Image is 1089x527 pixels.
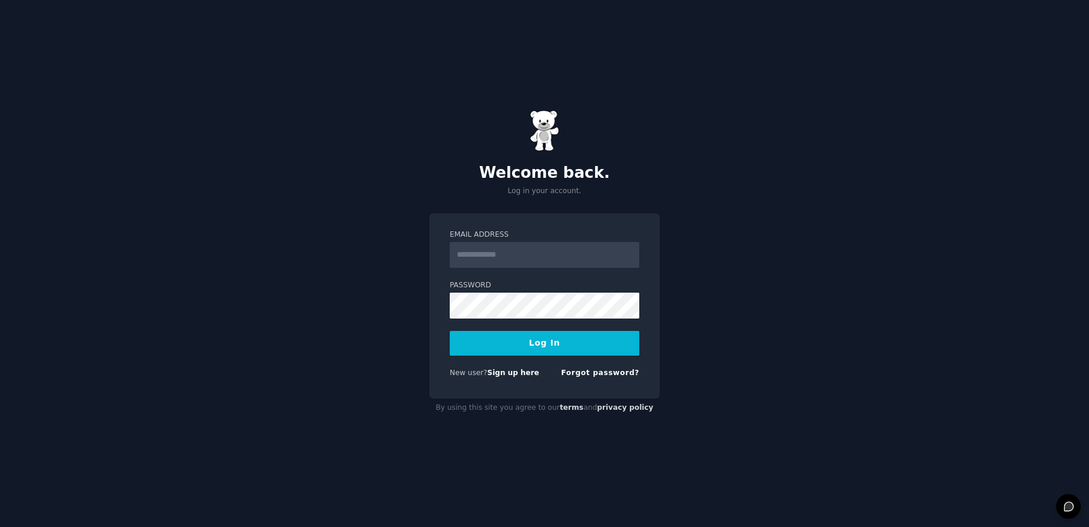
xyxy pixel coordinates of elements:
[597,403,653,412] a: privacy policy
[429,164,660,183] h2: Welcome back.
[450,280,639,291] label: Password
[429,399,660,417] div: By using this site you agree to our and
[450,369,487,377] span: New user?
[530,110,559,151] img: Gummy Bear
[560,403,583,412] a: terms
[487,369,539,377] a: Sign up here
[429,186,660,197] p: Log in your account.
[450,331,639,356] button: Log In
[561,369,639,377] a: Forgot password?
[450,230,639,240] label: Email Address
